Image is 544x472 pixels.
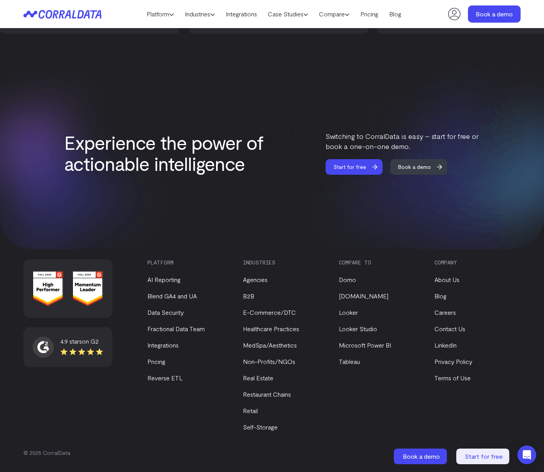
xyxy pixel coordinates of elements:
a: Start for free [456,449,511,464]
a: Agencies [243,276,268,283]
h2: Experience the power of actionable intelligence [64,132,271,174]
a: Contact Us [434,325,465,332]
a: Non-Profits/NGOs [243,358,295,365]
span: Book a demo [390,159,439,175]
a: Real Estate [243,374,273,382]
a: Blog [384,8,407,20]
a: Book a demo [468,5,521,23]
a: Careers [434,309,456,316]
a: About Us [434,276,459,283]
a: Compare [314,8,355,20]
a: Self-Storage [243,423,278,431]
a: Blog [434,292,447,300]
a: Case Studies [262,8,314,20]
a: Book a demo [390,159,454,175]
a: E-Commerce/DTC [243,309,296,316]
a: Book a demo [394,449,448,464]
a: Restaurant Chains [243,390,291,398]
a: Privacy Policy [434,358,472,365]
p: Switching to CorralData is easy – start for free or book a one-on-one demo. [326,131,480,151]
a: Retail [243,407,258,414]
a: MedSpa/Aesthetics [243,341,297,349]
a: Fractional Data Team [147,325,205,332]
a: B2B [243,292,254,300]
h3: Company [434,259,517,266]
a: Start for free [326,159,390,175]
a: Domo [339,276,356,283]
span: Start for free [465,452,503,460]
div: 4.9 stars [60,337,103,346]
a: Industries [179,8,220,20]
span: Book a demo [403,452,440,460]
p: © 2025 CorralData [23,449,521,457]
a: Looker [339,309,358,316]
span: Start for free [326,159,374,175]
a: Terms of Use [434,374,471,382]
a: Reverse ETL [147,374,183,382]
a: Pricing [355,8,384,20]
h3: Industries [243,259,325,266]
a: [DOMAIN_NAME] [339,292,388,300]
a: Microsoft Power BI [339,341,391,349]
a: LinkedIn [434,341,457,349]
div: Open Intercom Messenger [517,445,536,464]
a: Integrations [147,341,179,349]
h3: Platform [147,259,230,266]
a: Looker Studio [339,325,377,332]
a: Tableau [339,358,360,365]
a: Pricing [147,358,165,365]
span: on G2 [82,337,99,345]
a: Data Security [147,309,184,316]
a: AI Reporting [147,276,181,283]
a: Healthcare Practices [243,325,299,332]
a: 4.9 starson G2 [33,337,103,358]
h3: Compare to [339,259,421,266]
a: Integrations [220,8,262,20]
a: Platform [141,8,179,20]
a: Blend GA4 and UA [147,292,197,300]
